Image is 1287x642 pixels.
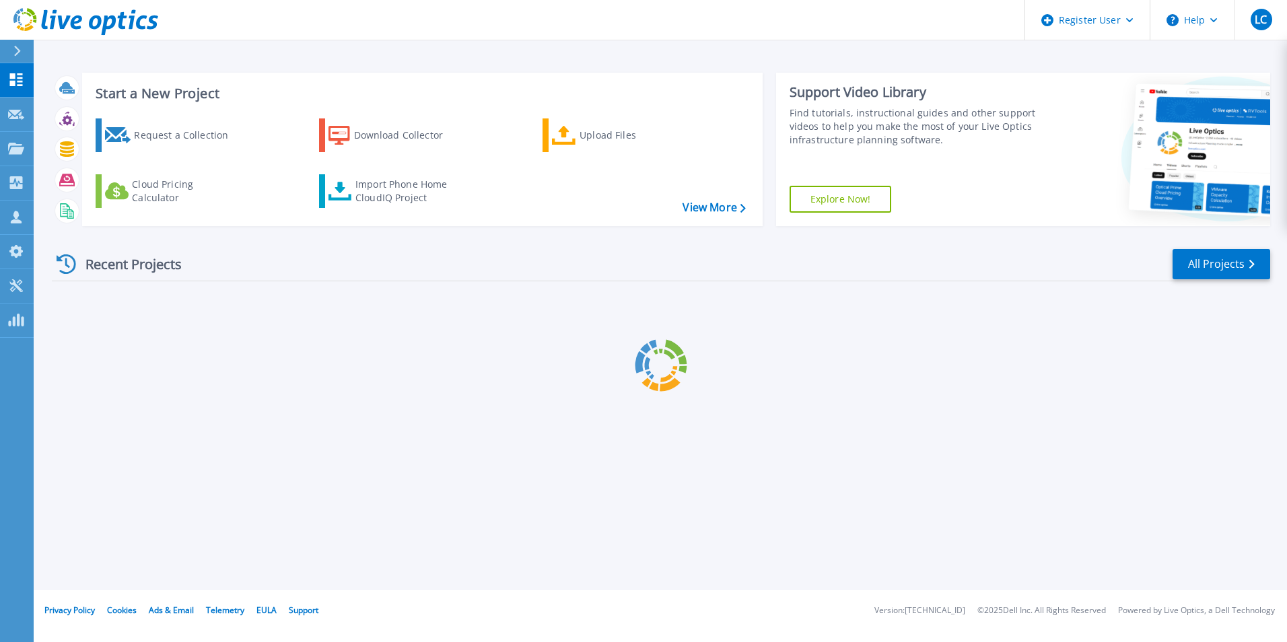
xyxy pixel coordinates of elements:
h3: Start a New Project [96,86,745,101]
a: Upload Files [543,118,693,152]
a: View More [683,201,745,214]
li: Powered by Live Optics, a Dell Technology [1118,606,1275,615]
div: Cloud Pricing Calculator [132,178,240,205]
div: Recent Projects [52,248,200,281]
a: EULA [256,604,277,616]
a: Privacy Policy [44,604,95,616]
a: All Projects [1173,249,1270,279]
div: Find tutorials, instructional guides and other support videos to help you make the most of your L... [790,106,1041,147]
span: LC [1255,14,1267,25]
div: Upload Files [580,122,687,149]
a: Request a Collection [96,118,246,152]
a: Download Collector [319,118,469,152]
a: Telemetry [206,604,244,616]
li: © 2025 Dell Inc. All Rights Reserved [977,606,1106,615]
div: Support Video Library [790,83,1041,101]
div: Import Phone Home CloudIQ Project [355,178,460,205]
a: Ads & Email [149,604,194,616]
li: Version: [TECHNICAL_ID] [874,606,965,615]
div: Request a Collection [134,122,242,149]
a: Cookies [107,604,137,616]
a: Cloud Pricing Calculator [96,174,246,208]
a: Explore Now! [790,186,892,213]
a: Support [289,604,318,616]
div: Download Collector [354,122,462,149]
